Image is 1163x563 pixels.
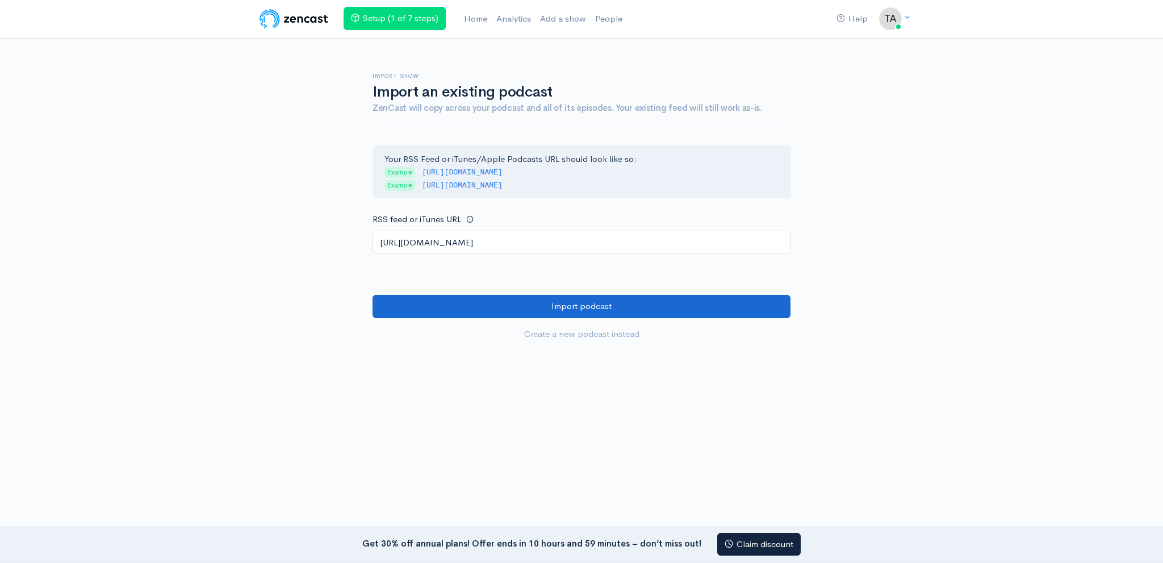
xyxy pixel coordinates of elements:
a: Help [832,7,872,31]
input: Import podcast [373,295,790,318]
img: ... [879,7,902,30]
a: Add a show [536,7,591,31]
h6: Import show [373,73,790,79]
a: Analytics [492,7,536,31]
h4: ZenCast will copy across your podcast and all of its episodes. Your existing feed will still work... [373,103,790,113]
strong: Get 30% off annual plans! Offer ends in 10 hours and 59 minutes – don’t miss out! [362,537,701,548]
code: [URL][DOMAIN_NAME] [422,168,503,177]
h1: Import an existing podcast [373,84,790,101]
a: Setup (1 of 7 steps) [344,7,446,30]
a: Claim discount [717,533,801,556]
a: Create a new podcast instead [373,323,790,346]
span: Example [384,167,415,178]
span: Example [384,180,415,191]
label: RSS feed or iTunes URL [373,213,461,226]
div: Your RSS Feed or iTunes/Apple Podcasts URL should look like so: [373,145,790,199]
a: Home [459,7,492,31]
img: ZenCast Logo [258,7,330,30]
code: [URL][DOMAIN_NAME] [422,181,503,190]
input: http://your-podcast.com/rss [373,231,790,254]
a: People [591,7,627,31]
